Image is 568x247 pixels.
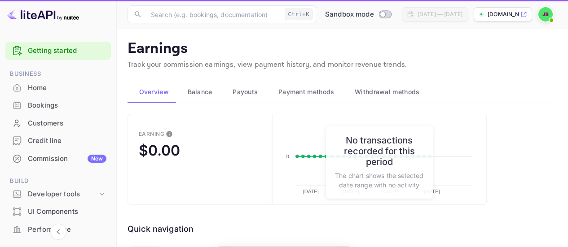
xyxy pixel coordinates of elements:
span: Business [5,69,111,79]
a: CommissionNew [5,150,111,167]
div: Customers [5,115,111,132]
a: Customers [5,115,111,131]
input: Search (e.g. bookings, documentation) [145,5,281,23]
div: New [88,155,106,163]
div: Ctrl+K [285,9,313,20]
img: Justin Bossi [538,7,553,22]
text: [DATE] [424,189,440,195]
div: Switch to Production mode [321,9,395,20]
p: [DOMAIN_NAME] [488,10,519,18]
span: Balance [188,87,212,97]
div: Commission [28,154,106,164]
text: 0 [286,154,289,159]
a: Performance [5,221,111,238]
a: UI Components [5,203,111,220]
p: The chart shows the selected date range with no activity [335,171,424,190]
div: Home [5,79,111,97]
button: EarningThis is the amount of confirmed commission that will be paid to you on the next scheduled ... [128,114,272,205]
p: Earnings [128,40,557,58]
div: Developer tools [5,186,111,202]
div: Quick navigation [128,223,194,235]
div: Performance [28,225,106,235]
a: Credit line [5,132,111,149]
div: Earning [139,130,164,137]
div: $0.00 [139,142,180,159]
span: Withdrawal methods [355,87,419,97]
div: Bookings [28,100,106,111]
div: Home [28,83,106,93]
span: Sandbox mode [325,9,374,20]
div: scrollable auto tabs example [128,81,557,103]
span: Build [5,176,111,186]
p: Track your commission earnings, view payment history, and monitor revenue trends. [128,60,557,70]
div: [DATE] — [DATE] [418,10,462,18]
text: [DATE] [303,189,318,195]
span: Payouts [233,87,258,97]
div: Customers [28,118,106,129]
div: Getting started [5,42,111,60]
button: Collapse navigation [50,224,66,240]
a: Home [5,79,111,96]
div: Credit line [28,136,106,146]
div: Performance [5,221,111,238]
span: Overview [139,87,169,97]
h6: No transactions recorded for this period [335,135,424,167]
a: Bookings [5,97,111,113]
div: CommissionNew [5,150,111,168]
span: Payment methods [278,87,335,97]
img: LiteAPI logo [7,7,79,22]
div: UI Components [5,203,111,221]
a: Getting started [28,46,106,56]
button: This is the amount of confirmed commission that will be paid to you on the next scheduled deposit [162,127,176,141]
div: Developer tools [28,189,97,199]
div: Credit line [5,132,111,150]
div: UI Components [28,207,106,217]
